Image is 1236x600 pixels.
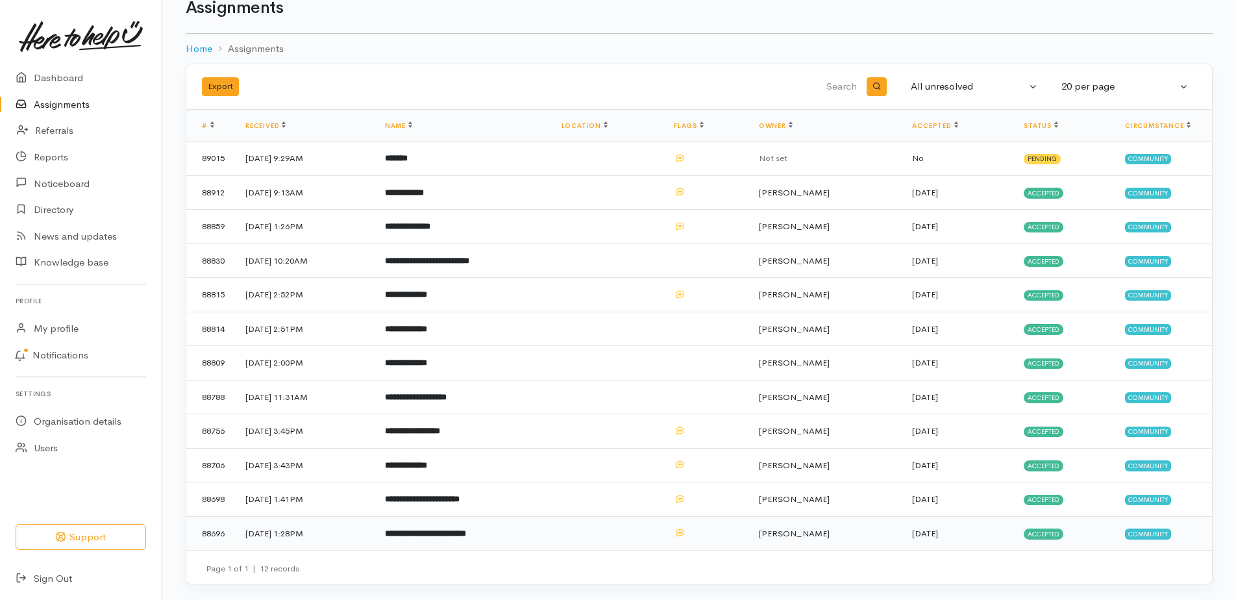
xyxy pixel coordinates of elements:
[186,346,235,381] td: 88809
[759,289,830,300] span: [PERSON_NAME]
[186,380,235,414] td: 88788
[1125,188,1171,198] span: Community
[759,528,830,539] span: [PERSON_NAME]
[235,414,375,449] td: [DATE] 3:45PM
[1125,290,1171,301] span: Community
[186,482,235,517] td: 88698
[912,357,938,368] time: [DATE]
[186,312,235,346] td: 88814
[912,221,938,232] time: [DATE]
[235,448,375,482] td: [DATE] 3:43PM
[759,323,830,334] span: [PERSON_NAME]
[245,121,286,130] a: Received
[186,210,235,244] td: 88859
[1125,495,1171,505] span: Community
[759,460,830,471] span: [PERSON_NAME]
[1125,121,1191,130] a: Circumstance
[1024,529,1063,539] span: Accepted
[235,312,375,346] td: [DATE] 2:51PM
[1024,495,1063,505] span: Accepted
[912,460,938,471] time: [DATE]
[186,34,1213,64] nav: breadcrumb
[912,494,938,505] time: [DATE]
[235,482,375,517] td: [DATE] 1:41PM
[186,414,235,449] td: 88756
[911,79,1026,94] div: All unresolved
[186,142,235,176] td: 89015
[235,175,375,210] td: [DATE] 9:13AM
[1024,324,1063,334] span: Accepted
[759,221,830,232] span: [PERSON_NAME]
[235,346,375,381] td: [DATE] 2:00PM
[912,392,938,403] time: [DATE]
[1061,79,1177,94] div: 20 per page
[552,71,859,103] input: Search
[912,528,938,539] time: [DATE]
[1125,222,1171,232] span: Community
[253,563,256,574] span: |
[1024,460,1063,471] span: Accepted
[235,210,375,244] td: [DATE] 1:26PM
[186,448,235,482] td: 88706
[1125,256,1171,266] span: Community
[912,187,938,198] time: [DATE]
[1125,154,1171,164] span: Community
[759,187,830,198] span: [PERSON_NAME]
[759,357,830,368] span: [PERSON_NAME]
[1125,392,1171,403] span: Community
[912,121,958,130] a: Accepted
[235,516,375,550] td: [DATE] 1:28PM
[1024,121,1058,130] a: Status
[202,121,214,130] a: #
[1024,427,1063,437] span: Accepted
[759,153,787,164] span: Not set
[16,292,146,310] h6: Profile
[1125,529,1171,539] span: Community
[1125,427,1171,437] span: Community
[186,278,235,312] td: 88815
[759,392,830,403] span: [PERSON_NAME]
[912,255,938,266] time: [DATE]
[903,74,1046,99] button: All unresolved
[186,516,235,550] td: 88696
[235,380,375,414] td: [DATE] 11:31AM
[385,121,412,130] a: Name
[235,142,375,176] td: [DATE] 9:29AM
[1024,256,1063,266] span: Accepted
[206,563,299,574] small: Page 1 of 1 12 records
[912,323,938,334] time: [DATE]
[1024,222,1063,232] span: Accepted
[16,524,146,551] button: Support
[1024,290,1063,301] span: Accepted
[1024,188,1063,198] span: Accepted
[1125,324,1171,334] span: Community
[186,175,235,210] td: 88912
[235,278,375,312] td: [DATE] 2:52PM
[562,121,608,130] a: Location
[1024,358,1063,369] span: Accepted
[759,425,830,436] span: [PERSON_NAME]
[912,425,938,436] time: [DATE]
[759,255,830,266] span: [PERSON_NAME]
[212,42,284,56] li: Assignments
[1125,358,1171,369] span: Community
[186,42,212,56] a: Home
[186,244,235,278] td: 88830
[1125,460,1171,471] span: Community
[759,494,830,505] span: [PERSON_NAME]
[1024,392,1063,403] span: Accepted
[16,385,146,403] h6: Settings
[1054,74,1196,99] button: 20 per page
[674,121,704,130] a: Flags
[759,121,793,130] a: Owner
[1024,154,1061,164] span: Pending
[912,289,938,300] time: [DATE]
[202,77,239,96] button: Export
[235,244,375,278] td: [DATE] 10:20AM
[912,153,924,164] span: No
